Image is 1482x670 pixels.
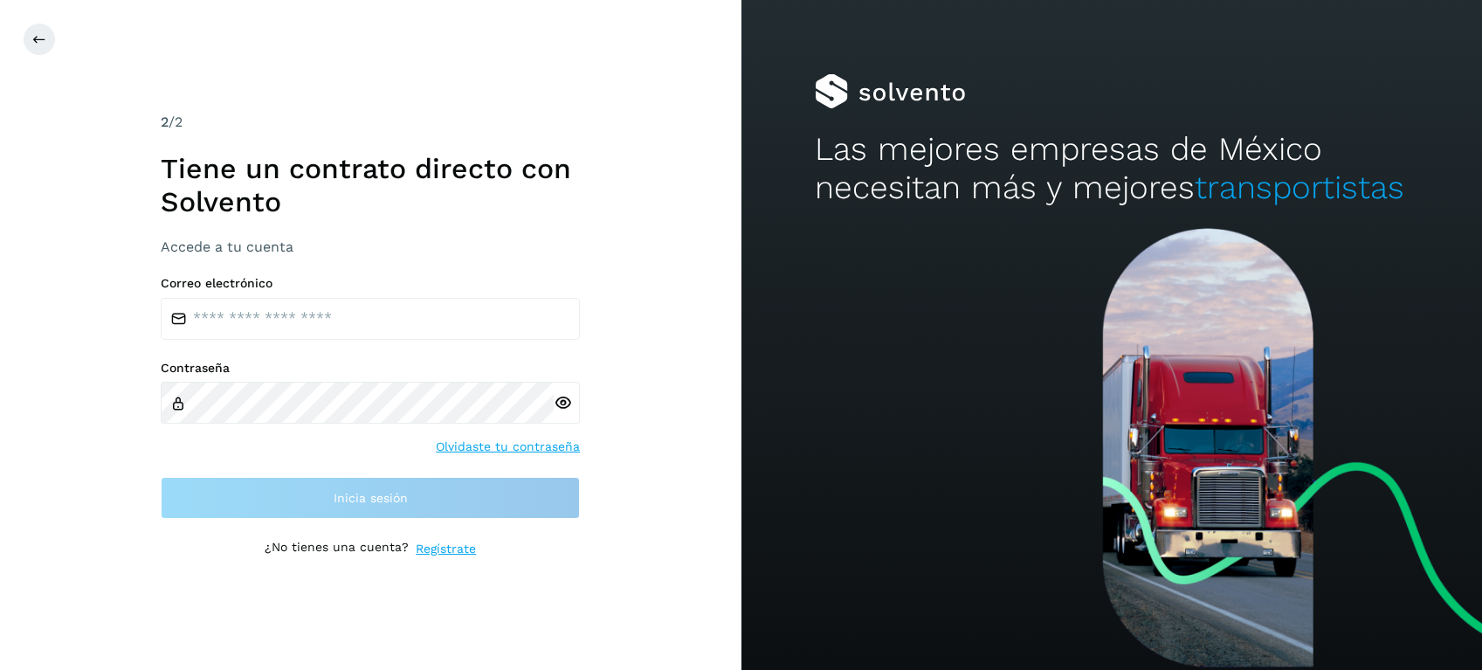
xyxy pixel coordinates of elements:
span: transportistas [1195,169,1404,206]
div: /2 [161,112,580,133]
p: ¿No tienes una cuenta? [265,540,409,558]
span: 2 [161,114,169,130]
span: Inicia sesión [334,492,408,504]
a: Olvidaste tu contraseña [436,438,580,456]
h2: Las mejores empresas de México necesitan más y mejores [815,130,1408,208]
h3: Accede a tu cuenta [161,238,580,255]
button: Inicia sesión [161,477,580,519]
label: Contraseña [161,361,580,376]
label: Correo electrónico [161,276,580,291]
h1: Tiene un contrato directo con Solvento [161,152,580,219]
a: Regístrate [416,540,476,558]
